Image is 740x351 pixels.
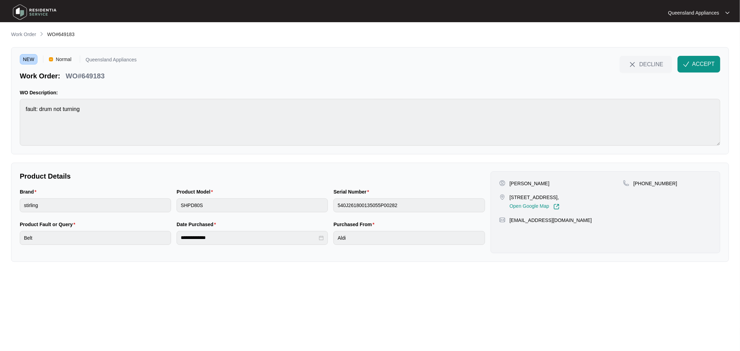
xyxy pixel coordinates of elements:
[20,231,171,245] input: Product Fault or Query
[499,194,505,200] img: map-pin
[333,198,485,212] input: Serial Number
[20,198,171,212] input: Brand
[628,60,637,69] img: close-Icon
[66,71,104,81] p: WO#649183
[620,56,672,72] button: close-IconDECLINE
[39,31,44,37] img: chevron-right
[683,61,689,67] img: check-Icon
[86,57,137,65] p: Queensland Appliances
[510,194,560,201] p: [STREET_ADDRESS],
[20,171,485,181] p: Product Details
[11,31,36,38] p: Work Order
[510,204,560,210] a: Open Google Map
[678,56,720,72] button: check-IconACCEPT
[53,54,74,65] span: Normal
[499,180,505,186] img: user-pin
[333,221,377,228] label: Purchased From
[623,180,629,186] img: map-pin
[20,89,720,96] p: WO Description:
[333,188,372,195] label: Serial Number
[20,54,37,65] span: NEW
[553,204,560,210] img: Link-External
[333,231,485,245] input: Purchased From
[639,60,663,68] span: DECLINE
[668,9,719,16] p: Queensland Appliances
[49,57,53,61] img: Vercel Logo
[177,188,216,195] label: Product Model
[20,221,78,228] label: Product Fault or Query
[692,60,715,68] span: ACCEPT
[47,32,75,37] span: WO#649183
[177,198,328,212] input: Product Model
[499,217,505,223] img: map-pin
[510,217,592,224] p: [EMAIL_ADDRESS][DOMAIN_NAME]
[725,11,730,15] img: dropdown arrow
[20,188,39,195] label: Brand
[177,221,219,228] label: Date Purchased
[10,2,59,23] img: residentia service logo
[20,71,60,81] p: Work Order:
[20,99,720,146] textarea: fault: drum not turning
[633,180,677,187] p: [PHONE_NUMBER]
[10,31,37,38] a: Work Order
[181,234,317,241] input: Date Purchased
[510,180,550,187] p: [PERSON_NAME]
